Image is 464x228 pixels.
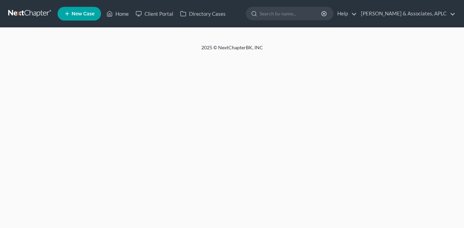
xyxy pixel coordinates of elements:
[260,7,322,20] input: Search by name...
[37,44,427,56] div: 2025 © NextChapterBK, INC
[103,8,132,20] a: Home
[72,11,95,16] span: New Case
[358,8,455,20] a: [PERSON_NAME] & Associates, APLC
[132,8,177,20] a: Client Portal
[334,8,357,20] a: Help
[177,8,229,20] a: Directory Cases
